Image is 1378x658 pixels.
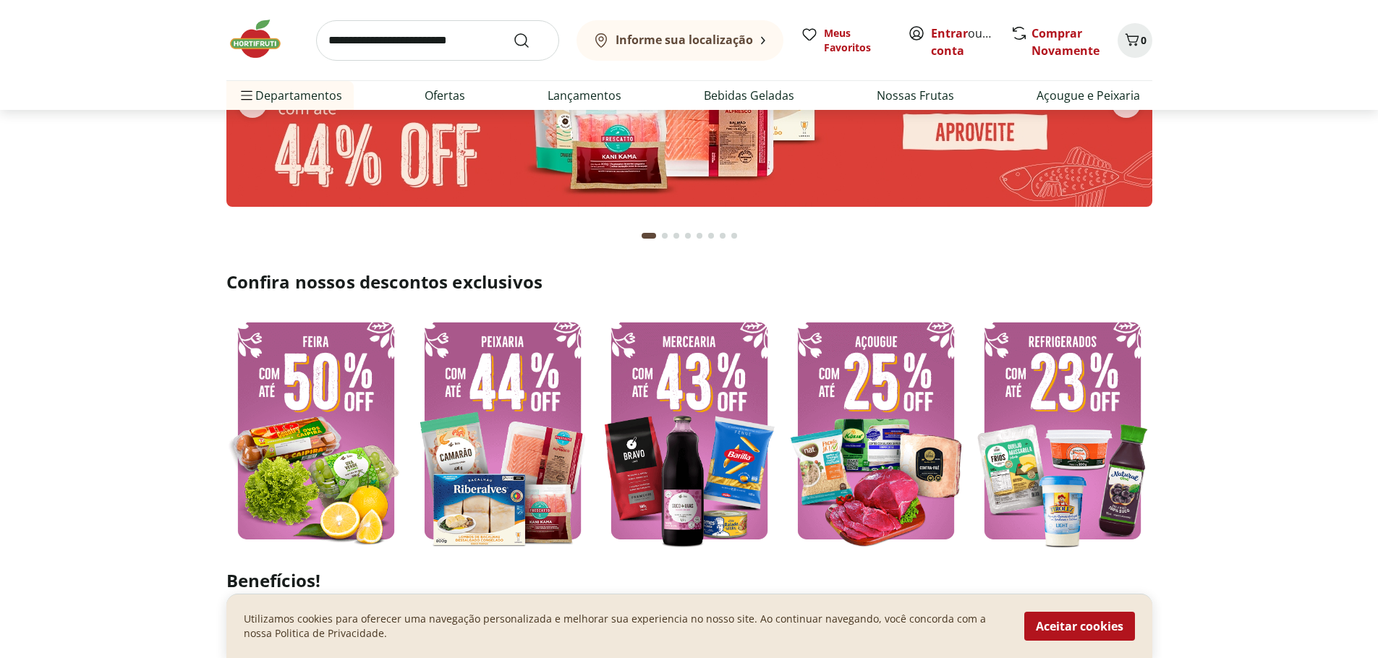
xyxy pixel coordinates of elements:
[238,78,255,113] button: Menu
[1024,612,1135,641] button: Aceitar cookies
[877,87,954,104] a: Nossas Frutas
[704,87,794,104] a: Bebidas Geladas
[1141,33,1147,47] span: 0
[728,218,740,253] button: Go to page 8 from fs-carousel
[931,25,1011,59] a: Criar conta
[577,20,783,61] button: Informe sua localização
[931,25,968,41] a: Entrar
[226,571,1152,591] h2: Benefícios!
[513,32,548,49] button: Submit Search
[705,218,717,253] button: Go to page 6 from fs-carousel
[659,218,671,253] button: Go to page 2 from fs-carousel
[238,78,342,113] span: Departamentos
[786,311,966,550] img: açougue
[1118,23,1152,58] button: Carrinho
[694,218,705,253] button: Go to page 5 from fs-carousel
[1032,25,1100,59] a: Comprar Novamente
[801,26,890,55] a: Meus Favoritos
[824,26,890,55] span: Meus Favoritos
[682,218,694,253] button: Go to page 4 from fs-carousel
[671,218,682,253] button: Go to page 3 from fs-carousel
[244,612,1007,641] p: Utilizamos cookies para oferecer uma navegação personalizada e melhorar sua experiencia no nosso ...
[616,32,753,48] b: Informe sua localização
[717,218,728,253] button: Go to page 7 from fs-carousel
[973,311,1152,550] img: resfriados
[316,20,559,61] input: search
[226,17,299,61] img: Hortifruti
[931,25,995,59] span: ou
[639,218,659,253] button: Current page from fs-carousel
[425,87,465,104] a: Ofertas
[548,87,621,104] a: Lançamentos
[600,311,779,550] img: mercearia
[413,311,592,550] img: pescados
[226,311,406,550] img: feira
[226,270,1152,294] h2: Confira nossos descontos exclusivos
[1037,87,1140,104] a: Açougue e Peixaria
